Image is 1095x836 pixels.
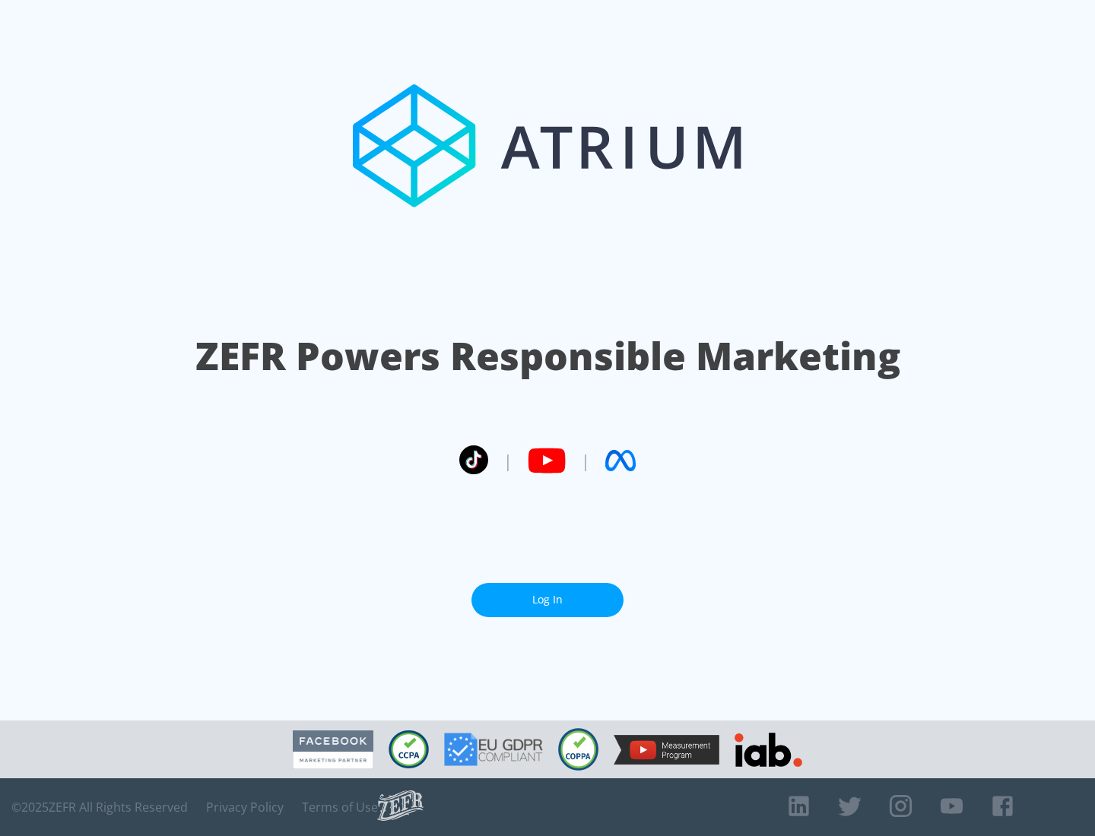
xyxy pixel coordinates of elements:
img: YouTube Measurement Program [614,735,719,765]
span: © 2025 ZEFR All Rights Reserved [11,800,188,815]
img: COPPA Compliant [558,728,598,771]
a: Log In [471,583,624,617]
h1: ZEFR Powers Responsible Marketing [195,330,900,382]
span: | [581,449,590,472]
img: Facebook Marketing Partner [293,730,373,769]
a: Privacy Policy [206,800,284,815]
img: GDPR Compliant [444,733,543,766]
a: Terms of Use [302,800,378,815]
span: | [503,449,513,472]
img: IAB [735,733,802,767]
img: CCPA Compliant [389,730,429,768]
